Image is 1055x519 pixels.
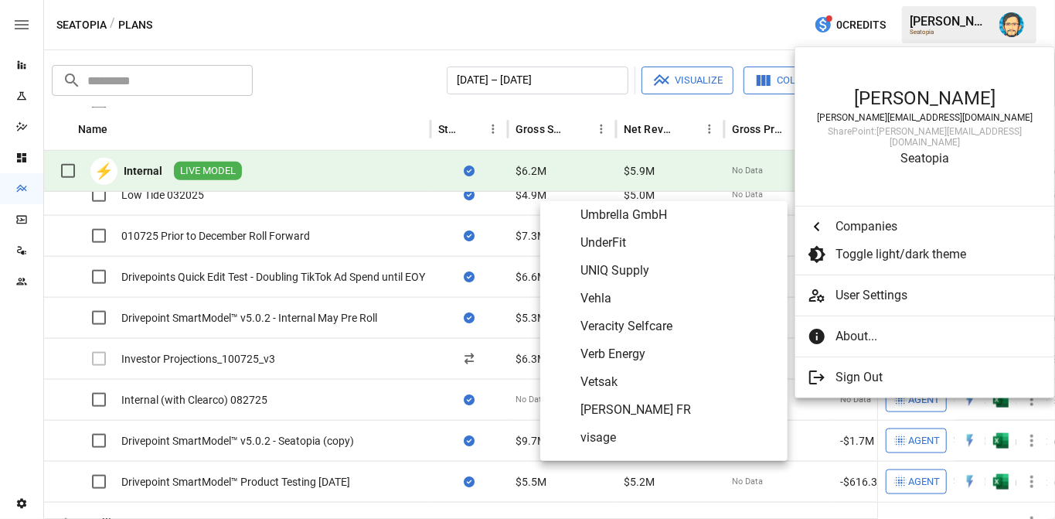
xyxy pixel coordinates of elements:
span: [PERSON_NAME] FR [580,401,775,419]
span: Veracity Selfcare [580,317,775,336]
span: Verb Energy [580,345,775,364]
div: [PERSON_NAME][EMAIL_ADDRESS][DOMAIN_NAME] [811,112,1039,123]
span: Sign Out [835,368,1030,387]
span: Toggle light/dark theme [835,245,1030,264]
span: visage [580,429,775,447]
span: Vetsak [580,373,775,391]
span: About... [835,327,1030,346]
span: UnderFit [580,234,775,252]
span: Umbrella GmbH [580,206,775,224]
span: UNIQ Supply [580,261,775,280]
span: Companies [835,217,1030,236]
span: Vehla [580,289,775,308]
div: [PERSON_NAME] [811,87,1039,109]
div: Seatopia [811,151,1039,166]
div: SharePoint: [PERSON_NAME][EMAIL_ADDRESS][DOMAIN_NAME] [811,126,1039,148]
span: User Settings [835,286,1042,305]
